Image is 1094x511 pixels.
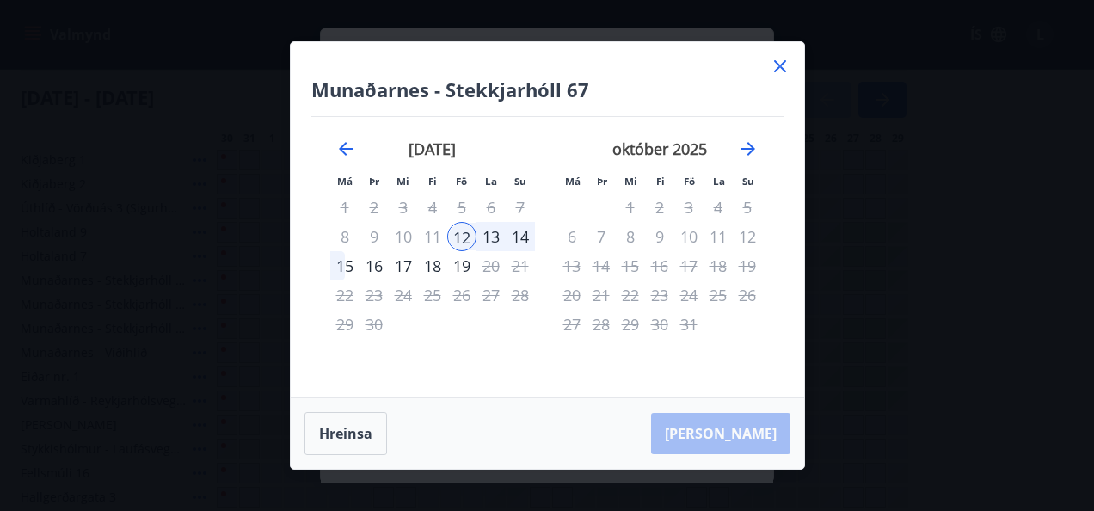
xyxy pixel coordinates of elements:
small: Mi [396,175,409,188]
td: Not available. föstudagur, 3. október 2025 [674,193,704,222]
td: Not available. föstudagur, 24. október 2025 [674,280,704,310]
strong: október 2025 [612,139,707,159]
td: Not available. fimmtudagur, 16. október 2025 [645,251,674,280]
div: 13 [476,222,506,251]
td: Not available. sunnudagur, 19. október 2025 [733,251,762,280]
div: 18 [418,251,447,280]
td: Not available. fimmtudagur, 9. október 2025 [645,222,674,251]
div: Move forward to switch to the next month. [738,139,759,159]
div: 14 [506,222,535,251]
td: Not available. miðvikudagur, 29. október 2025 [616,310,645,339]
td: Not available. fimmtudagur, 25. september 2025 [418,280,447,310]
div: Move backward to switch to the previous month. [335,139,356,159]
td: Not available. þriðjudagur, 9. september 2025 [360,222,389,251]
td: Choose þriðjudagur, 16. september 2025 as your check-out date. It’s available. [360,251,389,280]
strong: [DATE] [409,139,456,159]
td: Not available. þriðjudagur, 2. september 2025 [360,193,389,222]
td: Not available. mánudagur, 22. september 2025 [330,280,360,310]
div: 12 [447,222,476,251]
td: Choose fimmtudagur, 18. september 2025 as your check-out date. It’s available. [418,251,447,280]
small: Fö [684,175,695,188]
small: Fö [456,175,467,188]
small: Su [742,175,754,188]
td: Not available. fimmtudagur, 11. september 2025 [418,222,447,251]
td: Not available. föstudagur, 5. september 2025 [447,193,476,222]
td: Not available. miðvikudagur, 8. október 2025 [616,222,645,251]
td: Not available. fimmtudagur, 30. október 2025 [645,310,674,339]
td: Not available. fimmtudagur, 4. september 2025 [418,193,447,222]
td: Not available. miðvikudagur, 3. september 2025 [389,193,418,222]
div: Aðeins útritun í boði [674,280,704,310]
td: Selected as start date. föstudagur, 12. september 2025 [447,222,476,251]
td: Not available. laugardagur, 11. október 2025 [704,222,733,251]
td: Not available. mánudagur, 20. október 2025 [557,280,587,310]
td: Not available. þriðjudagur, 21. október 2025 [587,280,616,310]
td: Not available. miðvikudagur, 10. september 2025 [389,222,418,251]
td: Not available. miðvikudagur, 15. október 2025 [616,251,645,280]
small: Su [514,175,526,188]
td: Not available. föstudagur, 26. september 2025 [447,280,476,310]
td: Not available. föstudagur, 17. október 2025 [674,251,704,280]
td: Not available. sunnudagur, 7. september 2025 [506,193,535,222]
td: Choose sunnudagur, 14. september 2025 as your check-out date. It’s available. [506,222,535,251]
td: Not available. mánudagur, 1. september 2025 [330,193,360,222]
td: Not available. fimmtudagur, 2. október 2025 [645,193,674,222]
td: Not available. laugardagur, 6. september 2025 [476,193,506,222]
td: Choose miðvikudagur, 17. september 2025 as your check-out date. It’s available. [389,251,418,280]
td: Not available. laugardagur, 20. september 2025 [476,251,506,280]
td: Not available. laugardagur, 4. október 2025 [704,193,733,222]
td: Not available. laugardagur, 27. september 2025 [476,280,506,310]
td: Choose laugardagur, 13. september 2025 as your check-out date. It’s available. [476,222,506,251]
td: Not available. þriðjudagur, 7. október 2025 [587,222,616,251]
td: Not available. föstudagur, 10. október 2025 [674,222,704,251]
td: Not available. þriðjudagur, 30. september 2025 [360,310,389,339]
td: Choose mánudagur, 15. september 2025 as your check-out date. It’s available. [330,251,360,280]
div: Aðeins útritun í boði [447,251,476,280]
td: Not available. þriðjudagur, 28. október 2025 [587,310,616,339]
td: Not available. sunnudagur, 28. september 2025 [506,280,535,310]
td: Not available. þriðjudagur, 23. september 2025 [360,280,389,310]
td: Choose föstudagur, 19. september 2025 as your check-out date. It’s available. [447,251,476,280]
small: Má [337,175,353,188]
div: 16 [360,251,389,280]
td: Not available. mánudagur, 8. september 2025 [330,222,360,251]
small: Má [565,175,581,188]
button: Hreinsa [304,412,387,455]
td: Not available. sunnudagur, 12. október 2025 [733,222,762,251]
div: 17 [389,251,418,280]
td: Not available. miðvikudagur, 24. september 2025 [389,280,418,310]
td: Not available. þriðjudagur, 14. október 2025 [587,251,616,280]
small: Fi [428,175,437,188]
h4: Munaðarnes - Stekkjarhóll 67 [311,77,784,102]
div: Calendar [311,117,784,377]
small: Þr [369,175,379,188]
td: Not available. miðvikudagur, 22. október 2025 [616,280,645,310]
small: La [713,175,725,188]
td: Not available. sunnudagur, 5. október 2025 [733,193,762,222]
td: Not available. fimmtudagur, 23. október 2025 [645,280,674,310]
small: Fi [656,175,665,188]
td: Not available. mánudagur, 13. október 2025 [557,251,587,280]
td: Not available. mánudagur, 6. október 2025 [557,222,587,251]
small: Mi [624,175,637,188]
td: Not available. laugardagur, 18. október 2025 [704,251,733,280]
td: Not available. laugardagur, 25. október 2025 [704,280,733,310]
td: Not available. sunnudagur, 26. október 2025 [733,280,762,310]
small: La [485,175,497,188]
small: Þr [597,175,607,188]
td: Not available. miðvikudagur, 1. október 2025 [616,193,645,222]
td: Not available. mánudagur, 29. september 2025 [330,310,360,339]
td: Not available. sunnudagur, 21. september 2025 [506,251,535,280]
td: Not available. mánudagur, 27. október 2025 [557,310,587,339]
td: Not available. föstudagur, 31. október 2025 [674,310,704,339]
div: 15 [330,251,360,280]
